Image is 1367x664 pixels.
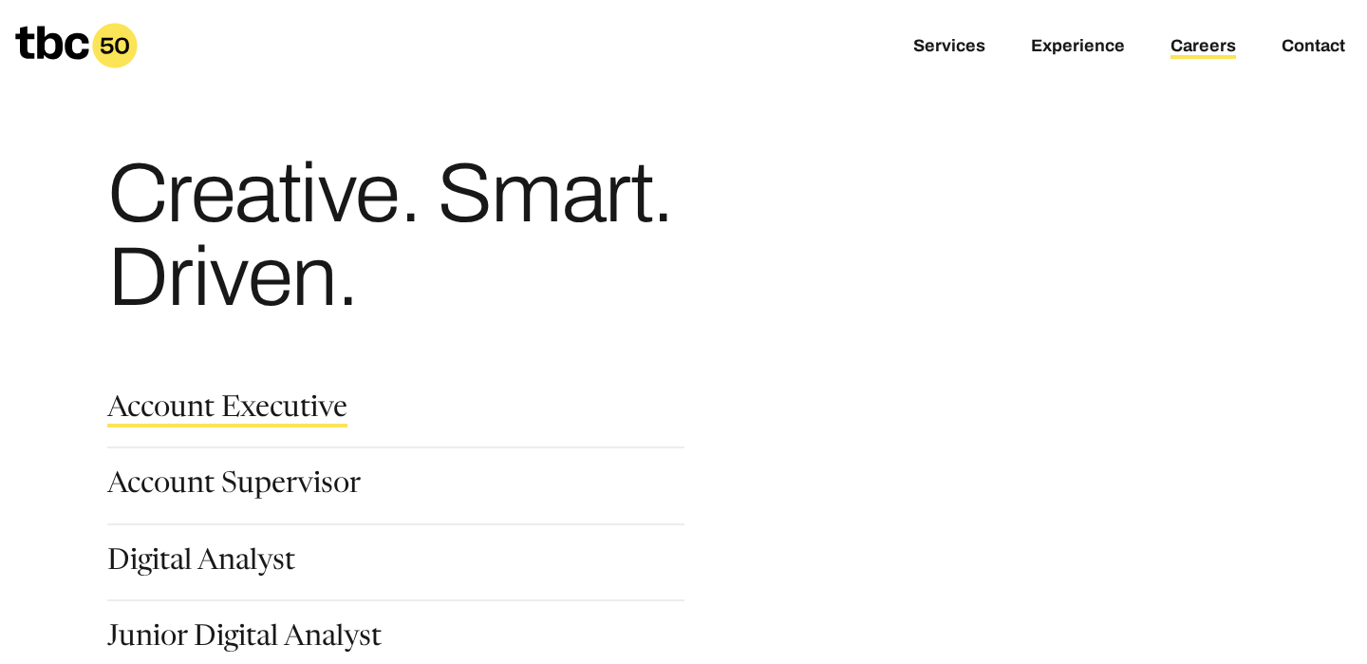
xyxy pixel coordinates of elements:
a: Digital Analyst [107,548,295,580]
a: Account Executive [107,395,347,427]
h1: Creative. Smart. Driven. [107,152,836,319]
a: Homepage [15,23,138,68]
a: Careers [1170,36,1236,59]
a: Experience [1031,36,1125,59]
a: Junior Digital Analyst [107,624,382,656]
a: Account Supervisor [107,471,361,503]
a: Contact [1282,36,1345,59]
a: Services [913,36,985,59]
